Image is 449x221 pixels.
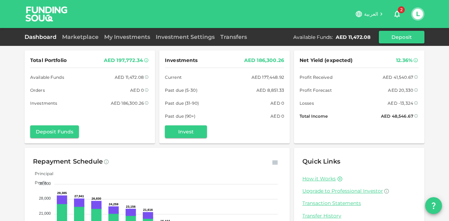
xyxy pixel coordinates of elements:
[101,34,153,40] a: My Investments
[30,56,67,65] span: Total Portfolio
[165,56,197,65] span: Investments
[29,171,53,176] span: Principal
[25,34,59,40] a: Dashboard
[39,181,51,186] tspan: 35,000
[165,87,197,94] span: Past due (5-30)
[381,112,413,120] div: AED 48,546.67
[425,197,442,214] button: question
[300,74,333,81] span: Profit Received
[165,74,182,81] span: Current
[302,200,416,207] a: Transaction Statements
[300,87,332,94] span: Profit Forecast
[39,211,51,215] tspan: 21,000
[30,125,79,138] button: Deposit Funds
[302,213,416,219] a: Transfer History
[302,175,336,182] a: How it Works
[153,34,217,40] a: Investment Settings
[104,56,143,65] div: AED 197,772.34
[302,188,416,194] a: Upgrade to Professional Investor
[300,112,328,120] span: Total Income
[379,31,424,43] button: Deposit
[390,7,404,21] button: 2
[388,87,413,94] div: AED 20,330
[115,74,144,81] div: AED 11,472.08
[293,34,333,41] div: Available Funds :
[388,99,413,107] div: AED -13,324
[364,11,378,17] span: العربية
[30,74,64,81] span: Available Funds
[165,125,207,138] button: Invest
[30,87,45,94] span: Orders
[165,112,196,120] span: Past due (90+)
[130,87,144,94] div: AED 0
[256,87,284,94] div: AED 8,851.33
[39,196,51,200] tspan: 28,000
[302,188,383,194] span: Upgrade to Professional Investor
[383,74,413,81] div: AED 41,540.67
[302,158,340,165] span: Quick Links
[30,99,57,107] span: Investments
[413,9,423,19] button: L
[270,99,284,107] div: AED 0
[165,99,199,107] span: Past due (31-90)
[33,156,103,167] div: Repayment Schedule
[252,74,284,81] div: AED 177,448.92
[300,56,353,65] span: Net Yield (expected)
[29,180,47,185] span: Profit
[217,34,250,40] a: Transfers
[111,99,144,107] div: AED 186,300.26
[59,34,101,40] a: Marketplace
[396,56,413,65] div: 12.36%
[244,56,284,65] div: AED 186,300.26
[398,6,405,13] span: 2
[270,112,284,120] div: AED 0
[336,34,370,41] div: AED 11,472.08
[300,99,314,107] span: Losses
